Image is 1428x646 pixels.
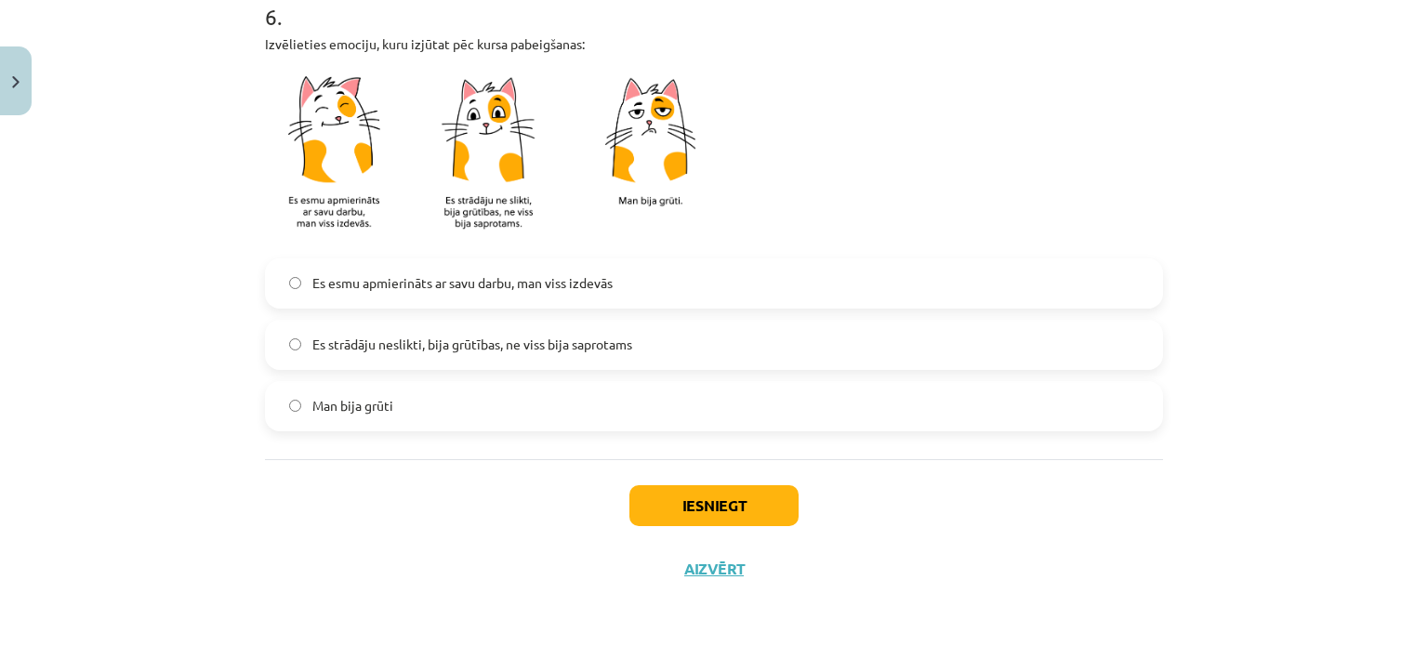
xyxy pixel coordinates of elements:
input: Es strādāju neslikti, bija grūtības, ne viss bija saprotams [289,338,301,350]
span: Man bija grūti [312,396,393,415]
input: Man bija grūti [289,400,301,412]
button: Aizvērt [679,560,749,578]
span: Es esmu apmierināts ar savu darbu, man viss izdevās [312,273,613,293]
img: icon-close-lesson-0947bae3869378f0d4975bcd49f059093ad1ed9edebbc8119c70593378902aed.svg [12,76,20,88]
input: Es esmu apmierināts ar savu darbu, man viss izdevās [289,277,301,289]
p: Izvēlieties emociju, kuru izjūtat pēc kursa pabeigšanas: [265,34,1163,54]
span: Es strādāju neslikti, bija grūtības, ne viss bija saprotams [312,335,632,354]
button: Iesniegt [629,485,799,526]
